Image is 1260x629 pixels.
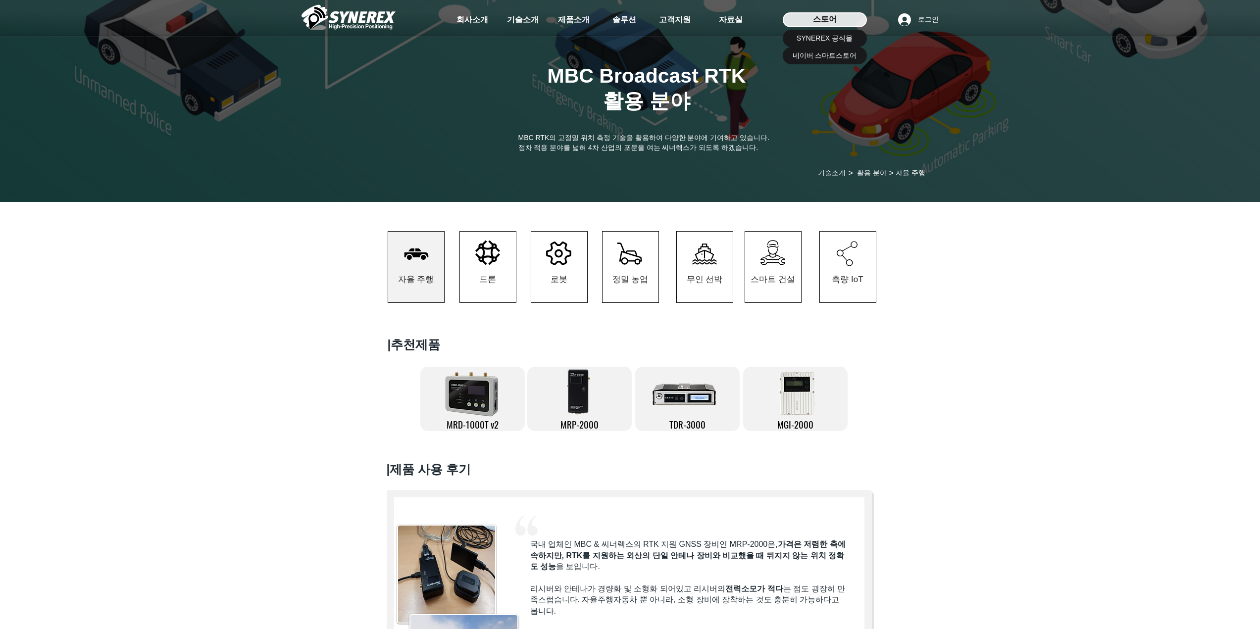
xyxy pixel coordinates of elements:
span: ​|제품 사용 후기 [387,462,471,476]
a: MRD-1000T v2 [420,367,525,431]
img: 씨너렉스_White_simbol_대지 1.png [302,2,396,32]
img: 제목 없음-3.png [439,366,505,421]
span: 스토어 [813,14,837,25]
div: 스토어 [783,12,867,27]
span: 로그인 [914,15,942,25]
span: 회사소개 [456,15,488,25]
img: TDR-3000-removebg-preview.png [651,367,724,416]
span: 로봇 [551,274,567,285]
span: 국내 업체인 MBC & 씨너렉스의 RTK 지원 GNSS 장비인 MRP-2000은, 을 보입니다. [530,540,846,571]
a: 드론 [459,231,516,303]
span: > [849,169,853,177]
a: 무인 선박 [676,231,733,303]
span: MRD-1000T v2 [447,417,499,431]
span: 정밀 농업 [612,274,649,285]
span: SYNEREX 공식몰 [797,34,853,44]
a: 정밀 농업 [602,231,659,303]
a: 로봇 [531,231,588,303]
span: 측량 IoT [832,274,863,285]
a: 측량 IoT [819,231,876,303]
span: 네이버 스마트스토어 [793,51,857,61]
span: 솔루션 [612,15,636,25]
span: MGI-2000 [777,417,813,431]
img: MGI2000_front-removebg-preview.png [774,370,819,419]
a: 네이버 스마트스토어 [783,47,867,64]
a: 자율 주행 [388,231,445,303]
span: 드론 [479,274,496,285]
iframe: Wix Chat [1077,586,1260,629]
span: 활용 분야 [857,169,887,178]
button: 로그인 [891,10,946,29]
span: 자료실 [719,15,743,25]
a: 기술소개 [498,10,548,30]
span: 무인 선박 [687,274,723,285]
a: 활용 분야 [851,168,893,178]
span: 기술소개 [818,169,846,178]
a: SYNEREX 공식몰 [783,30,867,47]
span: > [889,169,894,177]
a: 고객지원 [650,10,700,30]
span: 전력소모가 적다 [725,584,783,593]
a: 솔루션 [600,10,649,30]
span: 가격은 저렴한 축에 속하지만, RTK를 지원하는 외산의 단일 안테나 장비와 비교했을 때 뒤지지 않는 위치 정확도 성능 [530,540,846,571]
a: 자료실 [706,10,756,30]
a: MGI-2000 [743,367,848,431]
span: MRP-2000 [560,417,599,431]
span: 제품소개 [558,15,590,25]
a: 스마트 건설 [745,231,802,303]
span: 자율 주행 [398,274,434,285]
span: 리시버와 안테나가 경량화 및 소형화 되어있고 리시버의 는 점도 굉장히 만족스럽습니다. 자율주행자동차 뿐 아니라, 소형 장비에 장착하는 것도 충분히 가능하다고 봅니다. [530,584,845,615]
img: MRP 2000.jfif [398,526,495,623]
span: 고객지원 [659,15,691,25]
a: MRP-2000 [527,367,632,431]
span: ​|추천제품 [388,338,441,351]
span: TDR-3000 [669,417,706,431]
img: MRP-2000-removebg-preview.png [565,367,595,416]
a: TDR-3000 [635,367,740,431]
a: 회사소개 [448,10,497,30]
a: 제품소개 [549,10,599,30]
span: 스마트 건설 [751,274,795,285]
a: 자율 주행 [890,168,932,178]
a: 기술소개 [813,168,851,178]
span: 기술소개 [507,15,539,25]
span: 자율 주행 [896,169,925,178]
